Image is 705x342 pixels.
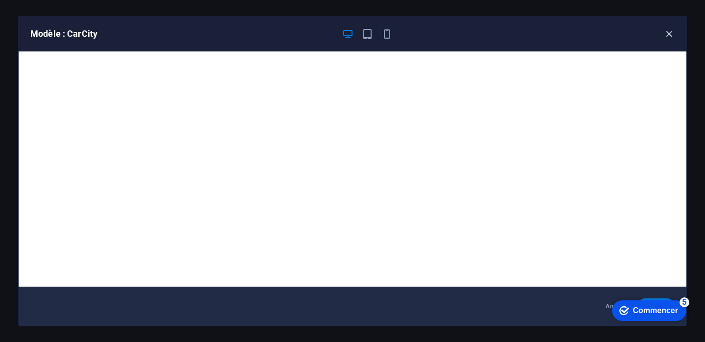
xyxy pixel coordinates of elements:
font: Annuler [606,303,627,310]
div: Commencer 5 éléments restants, 0 % terminé [1,5,76,25]
font: 5 [72,2,76,11]
button: Annuler [598,298,635,314]
font: Modèle : CarCity [30,28,97,39]
font: Commencer [23,11,68,19]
